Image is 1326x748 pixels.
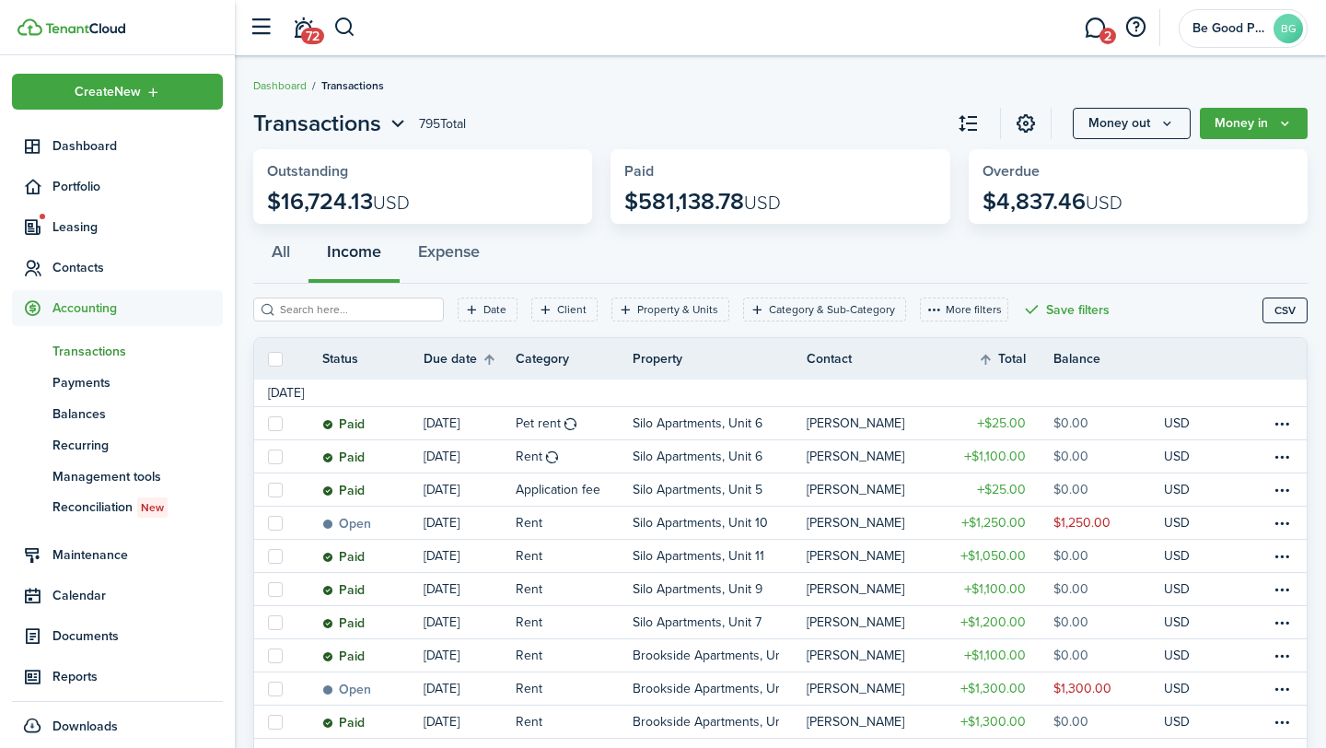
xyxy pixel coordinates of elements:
[424,540,516,572] a: [DATE]
[424,507,516,539] a: [DATE]
[1164,440,1215,473] a: USD
[1053,480,1088,499] table-amount-description: $0.00
[285,5,320,52] a: Notifications
[1200,108,1308,139] button: Money in
[943,507,1053,539] a: $1,250.00
[52,298,223,318] span: Accounting
[633,646,780,665] p: Brookside Apartments, Unit 5
[1053,349,1164,368] th: Balance
[516,480,600,499] table-info-title: Application fee
[807,349,943,368] th: Contact
[1164,507,1215,539] a: USD
[1164,606,1215,638] a: USD
[960,546,1026,566] table-amount-title: $1,050.00
[52,258,223,277] span: Contacts
[633,513,768,532] p: Silo Apartments, Unit 10
[633,473,808,506] a: Silo Apartments, Unit 5
[267,163,578,180] widget-stats-title: Outstanding
[253,107,381,140] span: Transactions
[807,416,904,431] table-profile-info-text: [PERSON_NAME]
[516,646,542,665] table-info-title: Rent
[424,573,516,605] a: [DATE]
[1053,646,1088,665] table-amount-description: $0.00
[1053,573,1164,605] a: $0.00
[1164,447,1190,466] p: USD
[424,646,459,665] p: [DATE]
[483,301,506,318] filter-tag-label: Date
[943,540,1053,572] a: $1,050.00
[633,414,762,433] p: Silo Apartments, Unit 6
[253,228,308,284] button: All
[322,417,365,432] status: Paid
[633,639,808,672] a: Brookside Apartments, Unit 5
[961,513,1026,532] table-amount-title: $1,250.00
[744,189,781,216] span: USD
[52,497,223,518] span: Reconciliation
[12,659,223,695] a: Reports
[424,348,516,370] th: Sort
[52,177,223,196] span: Portfolio
[1086,189,1122,216] span: USD
[807,473,943,506] a: [PERSON_NAME]
[1053,606,1164,638] a: $0.00
[1053,706,1164,738] a: $0.00
[1053,639,1164,672] a: $0.00
[1120,12,1151,43] button: Open resource center
[301,28,324,44] span: 72
[424,579,459,599] p: [DATE]
[960,613,1026,632] table-amount-title: $1,200.00
[52,626,223,646] span: Documents
[943,672,1053,705] a: $1,300.00
[12,461,223,492] a: Management tools
[516,712,542,731] table-info-title: Rent
[807,407,943,439] a: [PERSON_NAME]
[1053,414,1088,433] table-amount-description: $0.00
[633,480,762,499] p: Silo Apartments, Unit 5
[75,86,141,99] span: Create New
[983,163,1294,180] widget-stats-title: Overdue
[424,679,459,698] p: [DATE]
[52,342,223,361] span: Transactions
[322,583,365,598] status: Paid
[1053,473,1164,506] a: $0.00
[424,546,459,566] p: [DATE]
[12,128,223,164] a: Dashboard
[424,513,459,532] p: [DATE]
[45,23,125,34] img: TenantCloud
[322,706,424,738] a: Paid
[516,579,542,599] table-info-title: Rent
[743,298,906,321] filter-tag: Open filter
[253,107,410,140] button: Transactions
[1200,108,1308,139] button: Open menu
[633,546,764,566] p: Silo Apartments, Unit 11
[424,447,459,466] p: [DATE]
[1164,646,1190,665] p: USD
[807,615,904,630] table-profile-info-text: [PERSON_NAME]
[1164,613,1190,632] p: USD
[12,429,223,461] a: Recurring
[1053,712,1088,731] table-amount-description: $0.00
[1053,613,1088,632] table-amount-description: $0.00
[1053,507,1164,539] a: $1,250.00
[516,613,542,632] table-info-title: Rent
[52,717,118,736] span: Downloads
[633,447,762,466] p: Silo Apartments, Unit 6
[322,639,424,672] a: Paid
[960,712,1026,731] table-amount-title: $1,300.00
[516,706,633,738] a: Rent
[943,639,1053,672] a: $1,100.00
[516,407,633,439] a: Pet rent
[243,10,278,45] button: Open sidebar
[516,672,633,705] a: Rent
[52,136,223,156] span: Dashboard
[624,189,781,215] p: $581,138.78
[633,349,808,368] th: Property
[1099,28,1116,44] span: 2
[254,383,318,403] td: [DATE]
[322,540,424,572] a: Paid
[920,298,1008,321] button: More filters
[1053,679,1111,698] table-amount-description: $1,300.00
[12,367,223,398] a: Payments
[633,573,808,605] a: Silo Apartments, Unit 9
[516,546,542,566] table-info-title: Rent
